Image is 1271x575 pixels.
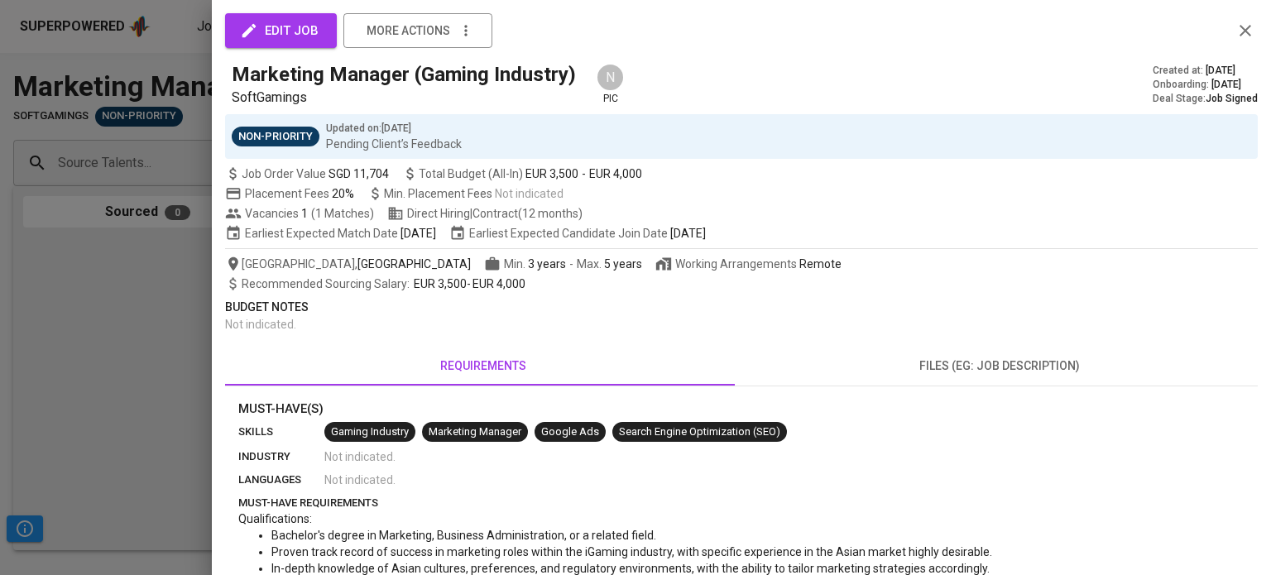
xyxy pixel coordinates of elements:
[329,165,389,182] span: SGD 11,704
[243,20,319,41] span: edit job
[225,13,337,48] button: edit job
[238,448,324,465] p: industry
[449,225,706,242] span: Earliest Expected Candidate Join Date
[225,205,374,222] span: Vacancies ( 1 Matches )
[1153,78,1258,92] div: Onboarding :
[271,562,990,575] span: In-depth knowledge of Asian cultures, preferences, and regulatory environments, with the ability ...
[596,63,625,92] div: N
[535,424,606,440] span: Google Ads
[751,356,1248,376] span: files (eg: job description)
[422,424,528,440] span: Marketing Manager
[242,277,412,290] span: Recommended Sourcing Salary :
[324,448,396,465] span: Not indicated .
[1206,64,1235,78] span: [DATE]
[495,187,564,200] span: Not indicated
[655,256,842,272] span: Working Arrangements
[400,225,436,242] span: [DATE]
[238,495,1245,511] p: must-have requirements
[577,257,642,271] span: Max.
[472,277,525,290] span: EUR 4,000
[582,165,586,182] span: -
[387,205,583,222] span: Direct Hiring | Contract (12 months)
[225,256,471,272] span: [GEOGRAPHIC_DATA] ,
[271,529,656,542] span: Bachelor's degree in Marketing, Business Administration, or a related field.
[271,545,992,558] span: Proven track record of success in marketing roles within the iGaming industry, with specific expe...
[504,257,566,271] span: Min.
[238,424,324,440] p: skills
[589,165,642,182] span: EUR 4,000
[242,276,525,292] span: -
[604,257,642,271] span: 5 years
[612,424,787,440] span: Search Engine Optimization (SEO)
[384,187,564,200] span: Min. Placement Fees
[225,318,296,331] span: Not indicated .
[1206,93,1258,104] span: Job Signed
[670,225,706,242] span: [DATE]
[238,400,1245,419] p: Must-Have(s)
[414,277,467,290] span: EUR 3,500
[225,299,1258,316] p: Budget Notes
[326,121,462,136] p: Updated on : [DATE]
[299,205,308,222] span: 1
[232,89,307,105] span: SoftGamings
[235,356,731,376] span: requirements
[324,472,396,488] span: Not indicated .
[225,225,436,242] span: Earliest Expected Match Date
[1211,78,1241,92] span: [DATE]
[1153,64,1258,78] div: Created at :
[238,512,312,525] span: Qualifications:
[799,256,842,272] div: Remote
[528,257,566,271] span: 3 years
[324,424,415,440] span: Gaming Industry
[357,256,471,272] span: [GEOGRAPHIC_DATA]
[1153,92,1258,106] div: Deal Stage :
[596,63,625,106] div: pic
[402,165,642,182] span: Total Budget (All-In)
[569,256,573,272] span: -
[232,129,319,145] span: Non-Priority
[225,165,389,182] span: Job Order Value
[525,165,578,182] span: EUR 3,500
[232,61,576,88] h5: Marketing Manager (Gaming Industry)
[367,21,450,41] span: more actions
[245,187,354,200] span: Placement Fees
[343,13,492,48] button: more actions
[238,472,324,488] p: languages
[332,187,354,200] span: 20%
[326,136,462,152] p: Pending Client’s Feedback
